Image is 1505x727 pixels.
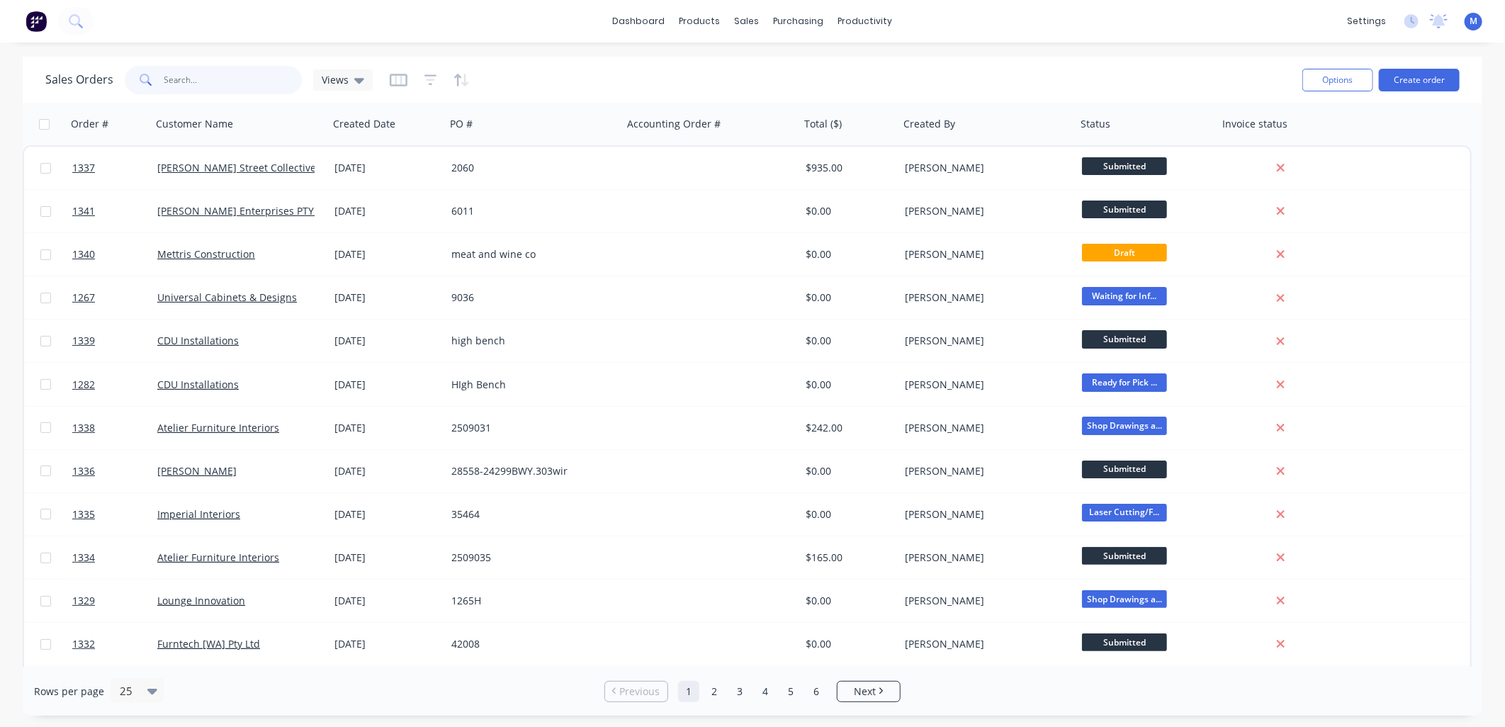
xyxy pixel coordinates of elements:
[450,117,473,131] div: PO #
[806,551,889,565] div: $165.00
[1082,590,1167,608] span: Shop Drawings a...
[72,233,157,276] a: 1340
[72,276,157,319] a: 1267
[806,291,889,305] div: $0.00
[1082,547,1167,565] span: Submitted
[905,464,1062,478] div: [PERSON_NAME]
[905,161,1062,175] div: [PERSON_NAME]
[1082,633,1167,651] span: Submitted
[333,117,395,131] div: Created Date
[606,11,672,32] a: dashboard
[72,407,157,449] a: 1338
[72,551,95,565] span: 1334
[334,204,440,218] div: [DATE]
[334,507,440,522] div: [DATE]
[806,161,889,175] div: $935.00
[157,637,260,650] a: Furntech [WA] Pty Ltd
[164,66,303,94] input: Search...
[905,421,1062,435] div: [PERSON_NAME]
[72,450,157,492] a: 1336
[755,681,776,702] a: Page 4
[780,681,801,702] a: Page 5
[451,161,609,175] div: 2060
[72,507,95,522] span: 1335
[157,334,239,347] a: CDU Installations
[334,551,440,565] div: [DATE]
[905,551,1062,565] div: [PERSON_NAME]
[905,291,1062,305] div: [PERSON_NAME]
[72,421,95,435] span: 1338
[806,507,889,522] div: $0.00
[72,291,95,305] span: 1267
[1082,330,1167,348] span: Submitted
[806,204,889,218] div: $0.00
[72,161,95,175] span: 1337
[157,247,255,261] a: Mettris Construction
[729,681,750,702] a: Page 3
[704,681,725,702] a: Page 2
[1082,157,1167,175] span: Submitted
[672,11,728,32] div: products
[334,594,440,608] div: [DATE]
[806,247,889,261] div: $0.00
[72,320,157,362] a: 1339
[1082,244,1167,261] span: Draft
[806,378,889,392] div: $0.00
[806,681,827,702] a: Page 6
[905,334,1062,348] div: [PERSON_NAME]
[1082,201,1167,218] span: Submitted
[728,11,767,32] div: sales
[806,594,889,608] div: $0.00
[905,637,1062,651] div: [PERSON_NAME]
[72,378,95,392] span: 1282
[72,493,157,536] a: 1335
[1082,287,1167,305] span: Waiting for Inf...
[72,623,157,665] a: 1332
[903,117,955,131] div: Created By
[1470,15,1477,28] span: M
[451,421,609,435] div: 2509031
[620,684,660,699] span: Previous
[71,117,108,131] div: Order #
[157,421,279,434] a: Atelier Furniture Interiors
[451,291,609,305] div: 9036
[831,11,900,32] div: productivity
[157,464,237,478] a: [PERSON_NAME]
[451,551,609,565] div: 2509035
[72,594,95,608] span: 1329
[334,291,440,305] div: [DATE]
[905,247,1062,261] div: [PERSON_NAME]
[1082,417,1167,434] span: Shop Drawings a...
[72,247,95,261] span: 1340
[34,684,104,699] span: Rows per page
[72,536,157,579] a: 1334
[45,73,113,86] h1: Sales Orders
[157,378,239,391] a: CDU Installations
[72,190,157,232] a: 1341
[678,681,699,702] a: Page 1 is your current page
[905,378,1062,392] div: [PERSON_NAME]
[605,684,667,699] a: Previous page
[157,161,316,174] a: [PERSON_NAME] Street Collective
[72,637,95,651] span: 1332
[157,507,240,521] a: Imperial Interiors
[451,594,609,608] div: 1265H
[72,334,95,348] span: 1339
[451,204,609,218] div: 6011
[451,464,609,478] div: 28558-24299BWY.303wir
[334,378,440,392] div: [DATE]
[72,147,157,189] a: 1337
[905,204,1062,218] div: [PERSON_NAME]
[451,378,609,392] div: HIgh Bench
[905,594,1062,608] div: [PERSON_NAME]
[322,72,349,87] span: Views
[334,161,440,175] div: [DATE]
[157,551,279,564] a: Atelier Furniture Interiors
[854,684,876,699] span: Next
[1081,117,1110,131] div: Status
[599,681,906,702] ul: Pagination
[157,291,297,304] a: Universal Cabinets & Designs
[1082,504,1167,522] span: Laser Cutting/F...
[451,247,609,261] div: meat and wine co
[334,247,440,261] div: [DATE]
